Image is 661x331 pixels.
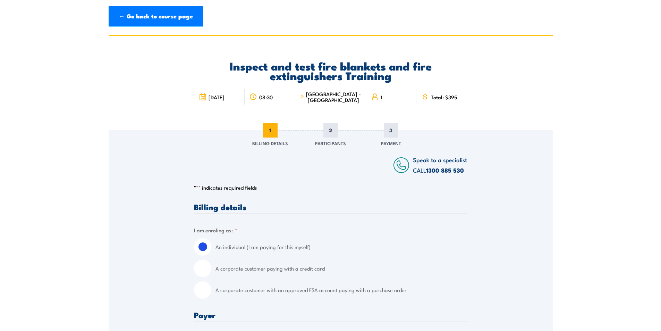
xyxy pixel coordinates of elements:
label: A corporate customer paying with a credit card [215,260,467,277]
span: 1 [263,123,278,138]
a: 1300 885 530 [426,166,464,175]
span: 2 [323,123,338,138]
span: Speak to a specialist CALL [413,155,467,174]
span: Billing Details [252,140,288,147]
a: ← Go back to course page [109,6,203,27]
span: 08:30 [259,94,273,100]
span: 1 [381,94,382,100]
span: Payment [381,140,401,147]
label: An individual (I am paying for this myself) [215,238,467,256]
h3: Payer [194,311,467,319]
legend: I am enroling as: [194,226,237,234]
h3: Billing details [194,203,467,211]
label: A corporate customer with an approved FSA account paying with a purchase order [215,281,467,299]
span: 3 [384,123,398,138]
span: Participants [315,140,346,147]
h2: Inspect and test fire blankets and fire extinguishers Training [194,61,467,80]
span: [GEOGRAPHIC_DATA] - [GEOGRAPHIC_DATA] [306,91,361,103]
span: [DATE] [209,94,224,100]
span: Total: $395 [431,94,457,100]
p: " " indicates required fields [194,184,467,191]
